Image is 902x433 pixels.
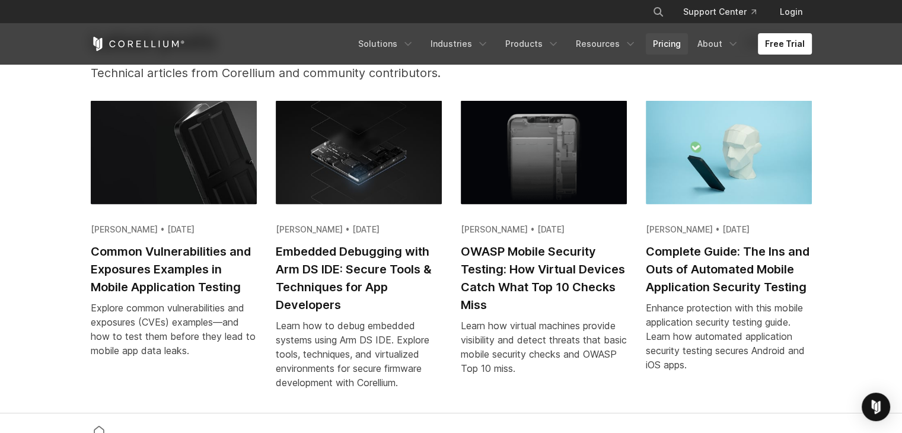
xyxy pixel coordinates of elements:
[770,1,812,23] a: Login
[351,33,812,55] div: Navigation Menu
[646,33,688,55] a: Pricing
[91,300,257,357] div: Explore common vulnerabilities and exposures (CVEs) examples—and how to test them before they lea...
[423,33,496,55] a: Industries
[351,33,421,55] a: Solutions
[461,100,627,389] a: OWASP Mobile Security Testing: How Virtual Devices Catch What Top 10 Checks Miss [PERSON_NAME] • ...
[461,318,627,375] div: Learn how virtual machines provide visibility and detect threats that basic mobile security check...
[91,223,257,235] div: [PERSON_NAME] • [DATE]
[646,300,812,371] div: Enhance protection with this mobile application security testing guide. Learn how automated appli...
[276,100,442,203] img: Embedded Debugging with Arm DS IDE: Secure Tools & Techniques for App Developers
[91,242,257,295] h2: Common Vulnerabilities and Exposures Examples in Mobile Application Testing
[648,1,669,23] button: Search
[91,63,495,81] p: Technical articles from Corellium and community contributors.
[646,242,812,295] h2: Complete Guide: The Ins and Outs of Automated Mobile Application Security Testing
[646,223,812,235] div: [PERSON_NAME] • [DATE]
[498,33,566,55] a: Products
[276,223,442,235] div: [PERSON_NAME] • [DATE]
[758,33,812,55] a: Free Trial
[638,1,812,23] div: Navigation Menu
[674,1,766,23] a: Support Center
[276,100,442,403] a: Embedded Debugging with Arm DS IDE: Secure Tools & Techniques for App Developers [PERSON_NAME] • ...
[461,242,627,313] h2: OWASP Mobile Security Testing: How Virtual Devices Catch What Top 10 Checks Miss
[91,100,257,203] img: Common Vulnerabilities and Exposures Examples in Mobile Application Testing
[461,223,627,235] div: [PERSON_NAME] • [DATE]
[862,393,890,421] div: Open Intercom Messenger
[646,100,812,385] a: Complete Guide: The Ins and Outs of Automated Mobile Application Security Testing [PERSON_NAME] •...
[646,100,812,203] img: Complete Guide: The Ins and Outs of Automated Mobile Application Security Testing
[461,100,627,203] img: OWASP Mobile Security Testing: How Virtual Devices Catch What Top 10 Checks Miss
[91,100,257,371] a: Common Vulnerabilities and Exposures Examples in Mobile Application Testing [PERSON_NAME] • [DATE...
[91,37,185,51] a: Corellium Home
[276,318,442,389] div: Learn how to debug embedded systems using Arm DS IDE. Explore tools, techniques, and virtualized ...
[276,242,442,313] h2: Embedded Debugging with Arm DS IDE: Secure Tools & Techniques for App Developers
[690,33,746,55] a: About
[569,33,643,55] a: Resources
